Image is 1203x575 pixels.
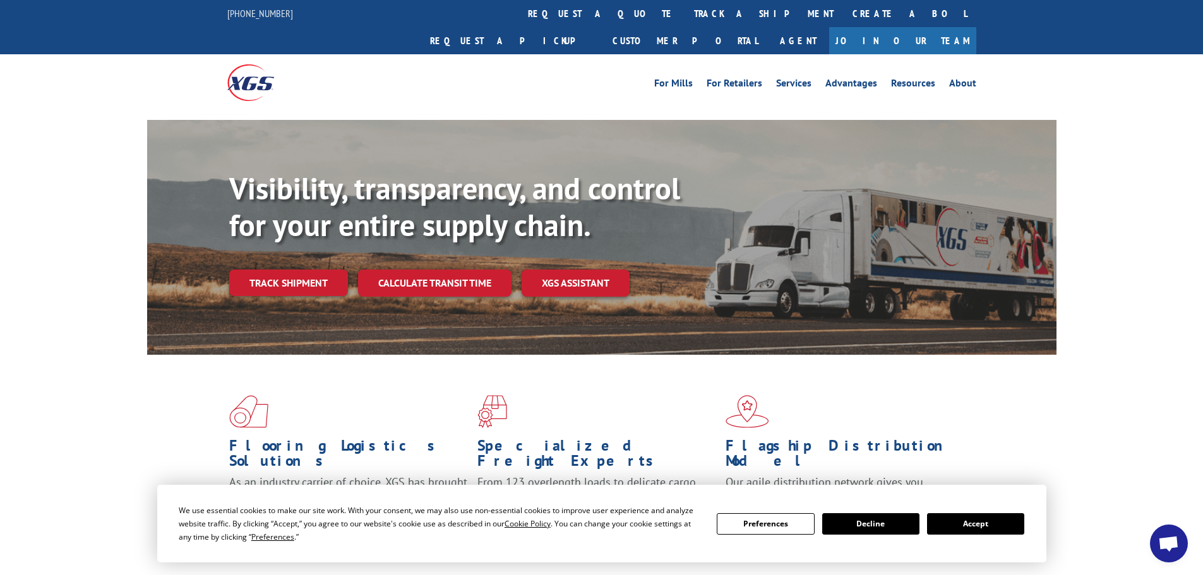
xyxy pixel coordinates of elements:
[829,27,976,54] a: Join Our Team
[603,27,767,54] a: Customer Portal
[717,513,814,535] button: Preferences
[251,531,294,542] span: Preferences
[229,169,680,244] b: Visibility, transparency, and control for your entire supply chain.
[726,475,958,504] span: Our agile distribution network gives you nationwide inventory management on demand.
[522,270,630,297] a: XGS ASSISTANT
[477,438,716,475] h1: Specialized Freight Experts
[707,78,762,92] a: For Retailers
[726,438,964,475] h1: Flagship Distribution Model
[927,513,1024,535] button: Accept
[949,78,976,92] a: About
[505,518,551,529] span: Cookie Policy
[157,485,1046,562] div: Cookie Consent Prompt
[227,7,293,20] a: [PHONE_NUMBER]
[776,78,811,92] a: Services
[1150,525,1188,562] a: Open chat
[654,78,693,92] a: For Mills
[421,27,603,54] a: Request a pickup
[891,78,935,92] a: Resources
[229,395,268,428] img: xgs-icon-total-supply-chain-intelligence-red
[477,395,507,428] img: xgs-icon-focused-on-flooring-red
[229,270,348,296] a: Track shipment
[825,78,877,92] a: Advantages
[726,395,769,428] img: xgs-icon-flagship-distribution-model-red
[358,270,512,297] a: Calculate transit time
[767,27,829,54] a: Agent
[179,504,702,543] div: We use essential cookies to make our site work. With your consent, we may also use non-essential ...
[229,438,468,475] h1: Flooring Logistics Solutions
[477,475,716,531] p: From 123 overlength loads to delicate cargo, our experienced staff knows the best way to move you...
[822,513,919,535] button: Decline
[229,475,467,519] span: As an industry carrier of choice, XGS has brought innovation and dedication to flooring logistics...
